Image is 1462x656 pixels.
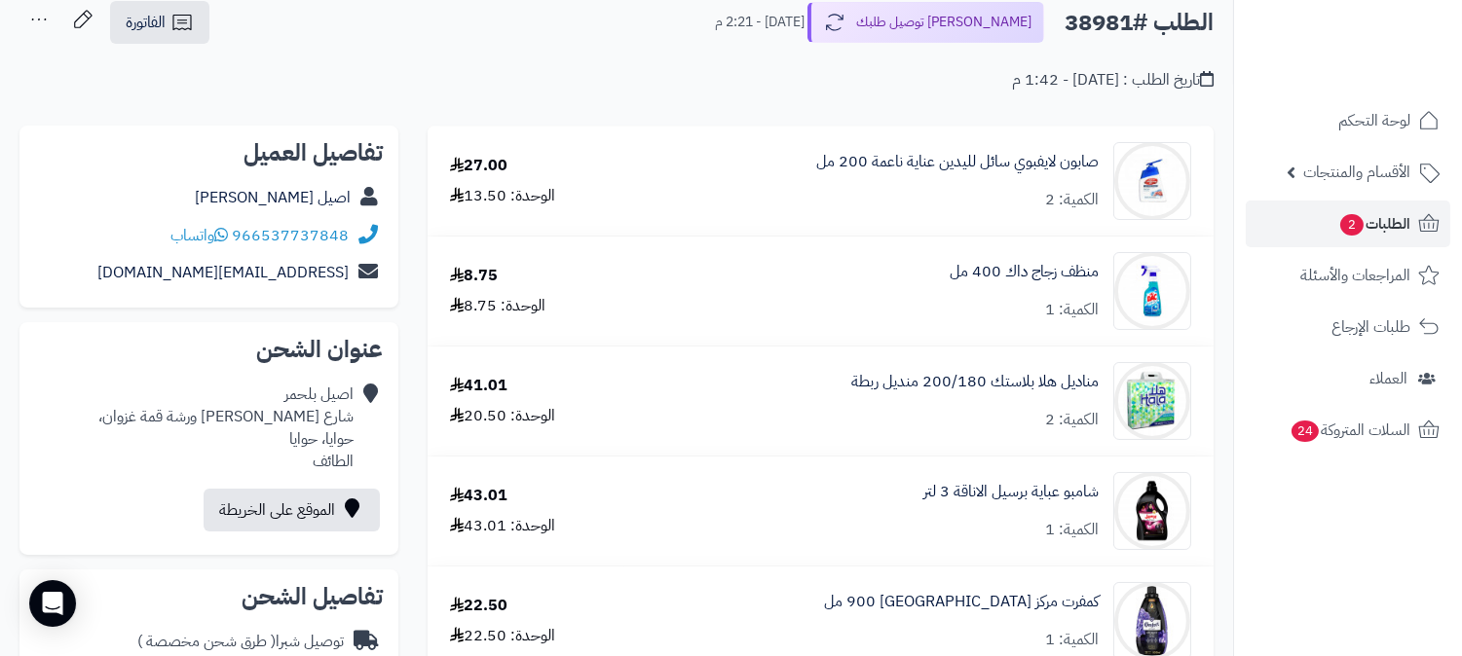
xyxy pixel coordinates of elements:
div: 22.50 [450,595,507,617]
div: 27.00 [450,155,507,177]
a: المراجعات والأسئلة [1246,252,1450,299]
a: طلبات الإرجاع [1246,304,1450,350]
a: مناديل هلا بلاستك 200/180 منديل ربطة [851,371,1099,393]
div: 43.01 [450,485,507,507]
span: الأقسام والمنتجات [1303,159,1410,186]
span: السلات المتروكة [1290,417,1410,444]
h2: تفاصيل الشحن [35,585,383,608]
a: كمفرت مركز [GEOGRAPHIC_DATA] 900 مل [824,591,1099,613]
div: تاريخ الطلب : [DATE] - 1:42 م [1012,69,1214,91]
div: 8.75 [450,265,498,287]
span: المراجعات والأسئلة [1300,262,1410,289]
div: الكمية: 1 [1045,299,1099,321]
a: الموقع على الخريطة [204,489,380,531]
div: توصيل شبرا [137,631,344,653]
div: اصيل بلحمر شارع [PERSON_NAME] ورشة قمة غزوان، حوايا، حوايا الطائف [98,383,354,472]
span: ( طرق شحن مخصصة ) [137,630,276,653]
div: Open Intercom Messenger [29,580,76,627]
span: 2 [1340,214,1364,236]
span: الفاتورة [126,11,166,34]
span: الطلبات [1338,210,1410,237]
a: [EMAIL_ADDRESS][DOMAIN_NAME] [97,261,349,284]
span: لوحة التحكم [1338,107,1410,134]
h2: تفاصيل العميل [35,141,383,164]
div: الوحدة: 22.50 [450,625,555,647]
a: واتساب [170,224,228,247]
img: 18008f74f4d46c81457aa8e15e5ddd8878f9-90x90.jpg [1114,362,1190,440]
img: 3740f5792f9ffd52c9d59b872ad48d2d08bd-90x90.jpg [1114,472,1190,550]
div: الكمية: 2 [1045,189,1099,211]
h2: عنوان الشحن [35,338,383,361]
small: [DATE] - 2:21 م [715,13,805,32]
a: شامبو عباية برسيل الاناقة 3 لتر [923,481,1099,503]
div: الكمية: 2 [1045,409,1099,431]
div: الكمية: 1 [1045,629,1099,651]
a: 966537737848 [232,224,349,247]
a: منظف زجاج داك 400 مل [950,261,1099,283]
div: الوحدة: 8.75 [450,295,545,317]
a: العملاء [1246,355,1450,402]
h2: الطلب #38981 [1065,3,1214,43]
img: 199227c604d08f55e24914607fbb58f447e-90x90.jpg [1114,252,1190,330]
div: الكمية: 1 [1045,519,1099,541]
a: صابون لايفبوي سائل لليدين عناية ناعمة 200 مل [816,151,1099,173]
div: 41.01 [450,375,507,397]
div: الوحدة: 43.01 [450,515,555,537]
span: العملاء [1369,365,1407,392]
div: الوحدة: 20.50 [450,405,555,427]
a: الفاتورة [110,1,209,44]
img: 1442c16d59a8f7143219ac65131ee73ea96-90x90.jpg [1114,142,1190,220]
span: 24 [1292,420,1319,442]
span: طلبات الإرجاع [1331,313,1410,341]
button: [PERSON_NAME] توصيل طلبك [807,2,1044,43]
div: الوحدة: 13.50 [450,185,555,207]
a: اصيل [PERSON_NAME] [195,186,351,209]
a: لوحة التحكم [1246,97,1450,144]
a: السلات المتروكة24 [1246,407,1450,454]
a: الطلبات2 [1246,200,1450,247]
